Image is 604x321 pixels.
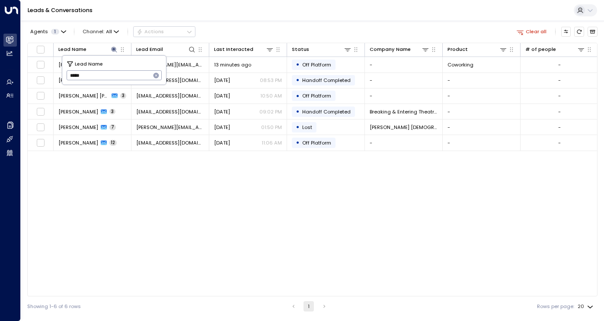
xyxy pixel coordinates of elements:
span: 12 [109,140,117,146]
span: Apr 07, 2025 [214,108,230,115]
span: Lost [302,124,312,131]
div: - [558,108,561,115]
div: Lead Name [58,45,86,53]
div: Button group with a nested menu [133,26,195,37]
div: # of people [525,45,556,53]
span: Toggle select row [36,76,45,85]
div: 20 [578,301,595,312]
td: - [365,135,443,150]
span: Lead Name [75,60,103,68]
div: Lead Email [136,45,196,53]
span: Off Platform [302,61,331,68]
td: - [365,57,443,72]
span: Jun 07, 2025 [214,77,230,84]
span: Emily Lopez [58,77,98,84]
span: Off Platform [302,139,331,146]
span: Apr 28, 2025 [214,92,230,99]
div: Product [447,45,468,53]
p: 08:53 PM [260,77,282,84]
span: Emily BUBECK [58,108,98,115]
div: - [558,139,561,146]
span: Emily Beth [58,92,109,99]
a: Leads & Conversations [28,6,93,14]
nav: pagination navigation [288,301,330,312]
td: - [443,120,521,135]
button: Archived Leads [588,27,598,37]
div: Last Interacted [214,45,274,53]
span: Emily Martini [58,139,98,146]
div: - [558,92,561,99]
div: • [296,59,300,70]
span: Refresh [574,27,584,37]
label: Rows per page: [537,303,574,310]
span: 13 minutes ago [214,61,251,68]
button: Channel:All [80,27,122,36]
p: 01:50 PM [261,124,282,131]
span: Toggle select row [36,60,45,69]
td: - [443,135,521,150]
button: page 1 [304,301,314,312]
span: Toggle select all [36,45,45,54]
div: - [558,77,561,84]
span: Coworking [447,61,473,68]
div: - [558,124,561,131]
span: Toggle select row [36,123,45,132]
span: chandru@jenctechnologies.com [136,124,204,131]
div: • [296,90,300,102]
td: - [365,73,443,88]
span: Breaking & Entering Theatre Collective [370,108,438,115]
span: All [106,29,112,35]
span: ebubeck@bethtrco.org [136,108,204,115]
button: Clear all [514,27,550,36]
span: Toggle select row [36,91,45,100]
span: emily.farris@sanity.io [136,61,204,68]
span: 3 [120,93,126,99]
button: Agents1 [27,27,68,36]
span: Toggle select row [36,138,45,147]
p: 10:50 AM [260,92,282,99]
span: Channel: [80,27,122,36]
span: 3 [109,109,115,115]
span: 1 [51,29,59,35]
div: Status [292,45,309,53]
div: Product [447,45,507,53]
div: Last Interacted [214,45,253,53]
span: Mar 06, 2025 [214,139,230,146]
div: Company Name [370,45,411,53]
span: Off Platform [302,92,331,99]
div: • [296,74,300,86]
td: - [443,88,521,104]
span: commercial.cleaningsolution20@gmail.com [136,92,204,99]
span: Jason Ladies Hostel [370,124,438,131]
span: lopezemily97@outlook.com [136,77,204,84]
div: Status [292,45,352,53]
span: emilymartini131@gmail.com [136,139,204,146]
button: Actions [133,26,195,37]
span: Handoff Completed [302,108,351,115]
div: - [558,61,561,68]
span: 7 [109,124,116,130]
div: # of people [525,45,585,53]
span: Handoff Completed [302,77,351,84]
span: Agents [30,29,48,34]
span: Emily Farris [58,61,98,68]
td: - [365,88,443,104]
span: Toggle select row [36,107,45,116]
div: Lead Email [136,45,163,53]
p: 11:06 AM [262,139,282,146]
td: - [443,73,521,88]
div: Lead Name [58,45,118,53]
button: Customize [561,27,571,37]
div: Company Name [370,45,429,53]
div: • [296,137,300,148]
span: Emily Richardson [58,124,98,131]
div: Showing 1-6 of 6 rows [27,303,81,310]
div: Actions [137,28,164,35]
div: • [296,121,300,133]
div: • [296,106,300,117]
p: 09:02 PM [259,108,282,115]
td: - [443,104,521,119]
span: Mar 17, 2025 [214,124,230,131]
